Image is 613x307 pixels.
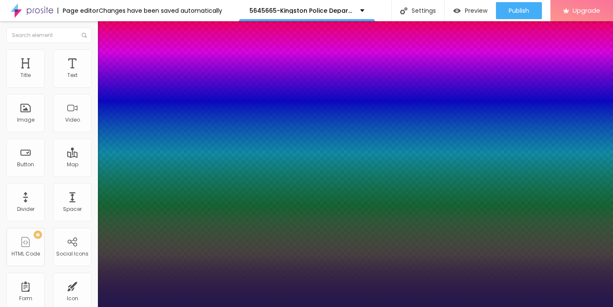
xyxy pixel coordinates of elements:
span: Publish [509,7,529,14]
div: Image [17,117,34,123]
div: Map [67,162,78,168]
span: Upgrade [573,7,600,14]
div: Divider [17,206,34,212]
div: Button [17,162,34,168]
div: HTML Code [11,251,40,257]
span: Preview [465,7,487,14]
input: Search element [6,28,92,43]
img: Icone [400,7,407,14]
div: Changes have been saved automatically [99,8,222,14]
div: Icon [67,296,78,301]
div: Spacer [63,206,82,212]
img: view-1.svg [453,7,461,14]
div: Video [65,117,80,123]
p: 5645665-Kingston Police Department [249,8,354,14]
button: Publish [496,2,542,19]
img: Icone [82,33,87,38]
button: Preview [445,2,496,19]
div: Title [20,72,31,78]
div: Social Icons [56,251,89,257]
div: Form [19,296,32,301]
div: Page editor [57,8,99,14]
div: Text [67,72,77,78]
